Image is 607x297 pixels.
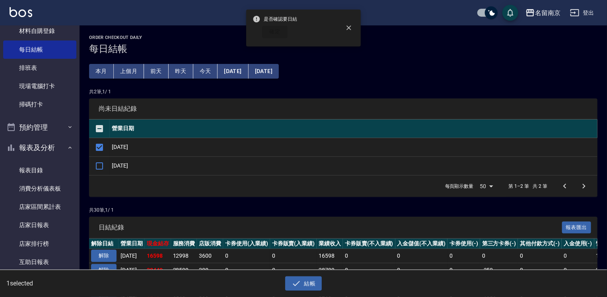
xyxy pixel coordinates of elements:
[3,117,76,138] button: 預約管理
[270,239,317,249] th: 卡券販賣(入業績)
[3,179,76,198] a: 消費分析儀表板
[110,138,597,156] td: [DATE]
[223,249,270,263] td: 0
[480,239,518,249] th: 第三方卡券(-)
[317,263,343,278] td: 28799
[522,5,564,21] button: 名留南京
[99,224,562,231] span: 日結紀錄
[6,278,150,288] h6: 1 selected
[89,43,597,54] h3: 每日結帳
[3,40,76,59] a: 每日結帳
[171,249,197,263] td: 12998
[3,137,76,158] button: 報表及分析
[562,239,594,249] th: 入金使用(-)
[395,263,448,278] td: 0
[114,64,144,79] button: 上個月
[535,8,560,18] div: 名留南京
[3,216,76,234] a: 店家日報表
[518,249,562,263] td: 0
[562,249,594,263] td: 0
[270,249,317,263] td: 0
[110,156,597,175] td: [DATE]
[343,263,395,278] td: 0
[145,249,171,263] td: 16598
[447,249,480,263] td: 0
[445,183,474,190] p: 每頁顯示數量
[3,253,76,271] a: 互助日報表
[3,95,76,114] a: 掃碼打卡
[317,239,343,249] th: 業績收入
[502,5,518,21] button: save
[218,64,248,79] button: [DATE]
[145,263,171,278] td: 28449
[562,223,591,231] a: 報表匯出
[3,235,76,253] a: 店家排行榜
[343,239,395,249] th: 卡券販賣(不入業績)
[317,249,343,263] td: 16598
[110,120,597,138] th: 營業日期
[89,35,597,40] h2: Order checkout daily
[343,249,395,263] td: 0
[89,239,119,249] th: 解除日結
[562,222,591,234] button: 報表匯出
[253,15,297,23] span: 是否確認要日結
[119,263,145,278] td: [DATE]
[3,22,76,40] a: 材料自購登錄
[518,239,562,249] th: 其他付款方式(-)
[518,263,562,278] td: 0
[171,239,197,249] th: 服務消費
[395,249,448,263] td: 0
[89,64,114,79] button: 本月
[223,263,270,278] td: 0
[193,64,218,79] button: 今天
[3,198,76,216] a: 店家區間累計表
[477,175,496,197] div: 50
[340,19,358,37] button: close
[447,263,480,278] td: 0
[119,239,145,249] th: 營業日期
[447,239,480,249] th: 卡券使用(-)
[10,7,32,17] img: Logo
[197,263,223,278] td: 200
[395,239,448,249] th: 入金儲值(不入業績)
[119,249,145,263] td: [DATE]
[480,263,518,278] td: -350
[509,183,547,190] p: 第 1–2 筆 共 2 筆
[285,276,322,291] button: 結帳
[99,105,588,113] span: 尚未日結紀錄
[562,263,594,278] td: 0
[567,6,597,20] button: 登出
[480,249,518,263] td: 0
[144,64,169,79] button: 前天
[89,206,597,214] p: 共 30 筆, 1 / 1
[171,263,197,278] td: 28599
[91,250,117,262] button: 解除
[270,263,317,278] td: 0
[89,88,597,95] p: 共 2 筆, 1 / 1
[249,64,279,79] button: [DATE]
[91,264,117,276] button: 解除
[169,64,193,79] button: 昨天
[145,239,171,249] th: 現金結存
[3,77,76,95] a: 現場電腦打卡
[197,239,223,249] th: 店販消費
[197,249,223,263] td: 3600
[3,161,76,179] a: 報表目錄
[223,239,270,249] th: 卡券使用(入業績)
[3,59,76,77] a: 排班表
